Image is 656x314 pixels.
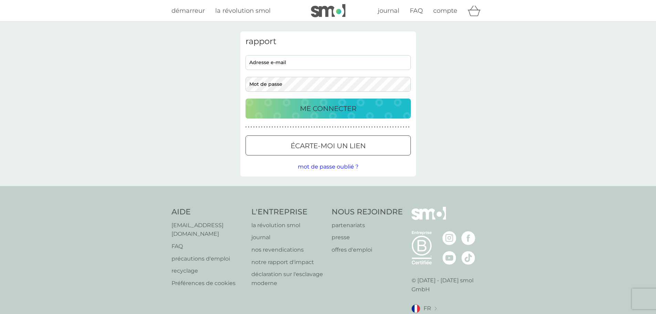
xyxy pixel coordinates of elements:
[332,125,333,128] font: ●
[379,125,381,128] font: ●
[337,125,339,128] font: ●
[412,304,420,313] img: Drapeau FR
[385,125,386,128] font: ●
[406,125,407,128] font: ●
[353,125,354,128] font: ●
[291,142,366,150] font: Écarte-moi un lien
[215,6,271,16] a: la révolution smol
[293,125,294,128] font: ●
[251,258,325,267] a: notre rapport d'impact
[348,125,349,128] font: ●
[253,125,254,128] font: ●
[171,280,236,286] font: Préférences de cookies
[171,267,198,274] font: recyclage
[171,266,245,275] a: recyclage
[400,125,402,128] font: ●
[361,125,362,128] font: ●
[412,207,446,230] img: petit
[171,254,245,263] a: précautions d'emploi
[364,125,365,128] font: ●
[387,125,388,128] font: ●
[412,277,473,293] font: © [DATE] - [DATE] smol GmbH
[369,125,370,128] font: ●
[374,125,375,128] font: ●
[171,255,230,262] font: précautions d'emploi
[309,125,310,128] font: ●
[272,125,273,128] font: ●
[303,125,304,128] font: ●
[390,125,391,128] font: ●
[435,307,437,311] img: changer de pays
[382,125,383,128] font: ●
[171,222,223,237] font: [EMAIL_ADDRESS][DOMAIN_NAME]
[335,125,336,128] font: ●
[248,125,249,128] font: ●
[246,135,411,155] button: Écarte-moi un lien
[345,125,346,128] font: ●
[408,125,409,128] font: ●
[280,125,281,128] font: ●
[319,125,320,128] font: ●
[251,271,323,286] font: déclaration sur l'esclavage moderne
[332,246,372,253] font: offres d'emploi
[377,125,378,128] font: ●
[393,125,394,128] font: ●
[395,125,396,128] font: ●
[332,245,403,254] a: offres d'emploi
[171,279,245,288] a: Préférences de cookies
[332,222,365,229] font: partenariats
[311,125,312,128] font: ●
[251,233,325,242] a: journal
[358,125,360,128] font: ●
[261,125,262,128] font: ●
[433,7,457,14] font: compte
[298,163,358,170] font: mot de passe oublié ?
[171,242,245,251] a: FAQ
[442,251,456,265] img: visitez la page Youtube de smol
[251,246,304,253] font: nos revendications
[251,245,325,254] a: nos revendications
[366,125,367,128] font: ●
[251,207,308,216] font: L'ENTREPRISE
[301,125,302,128] font: ●
[410,7,423,14] font: FAQ
[171,221,245,239] a: [EMAIL_ADDRESS][DOMAIN_NAME]
[251,222,300,229] font: la révolution smol
[378,6,399,16] a: journal
[264,125,265,128] font: ●
[251,234,270,241] font: journal
[282,125,283,128] font: ●
[356,125,357,128] font: ●
[468,4,485,18] div: panier
[171,207,191,216] font: AIDE
[274,125,275,128] font: ●
[330,125,331,128] font: ●
[433,6,457,16] a: compte
[267,125,268,128] font: ●
[332,207,403,216] font: NOUS REJOINDRE
[251,221,325,230] a: la révolution smol
[316,125,317,128] font: ●
[332,234,350,241] font: presse
[314,125,315,128] font: ●
[424,305,431,312] font: FR
[269,125,270,128] font: ●
[322,125,323,128] font: ●
[246,125,247,128] font: ●
[171,243,183,250] font: FAQ
[461,251,475,265] img: visitez la page TikTok de smol
[332,233,403,242] a: presse
[306,125,307,128] font: ●
[256,125,257,128] font: ●
[277,125,278,128] font: ●
[288,125,289,128] font: ●
[251,259,314,265] font: notre rapport d'impact
[285,125,286,128] font: ●
[311,4,345,17] img: petit
[171,6,205,16] a: démarreur
[398,125,399,128] font: ●
[372,125,373,128] font: ●
[295,125,296,128] font: ●
[300,104,356,113] font: ME CONNECTER
[259,125,260,128] font: ●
